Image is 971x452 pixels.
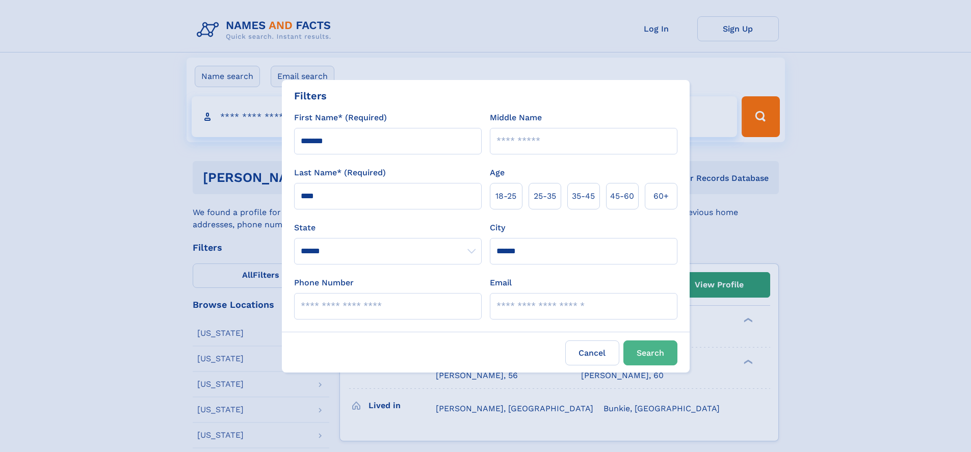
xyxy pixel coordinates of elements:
[490,167,505,179] label: Age
[623,340,677,365] button: Search
[294,112,387,124] label: First Name* (Required)
[534,190,556,202] span: 25‑35
[653,190,669,202] span: 60+
[490,112,542,124] label: Middle Name
[495,190,516,202] span: 18‑25
[610,190,634,202] span: 45‑60
[565,340,619,365] label: Cancel
[294,277,354,289] label: Phone Number
[490,222,505,234] label: City
[572,190,595,202] span: 35‑45
[490,277,512,289] label: Email
[294,167,386,179] label: Last Name* (Required)
[294,88,327,103] div: Filters
[294,222,482,234] label: State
